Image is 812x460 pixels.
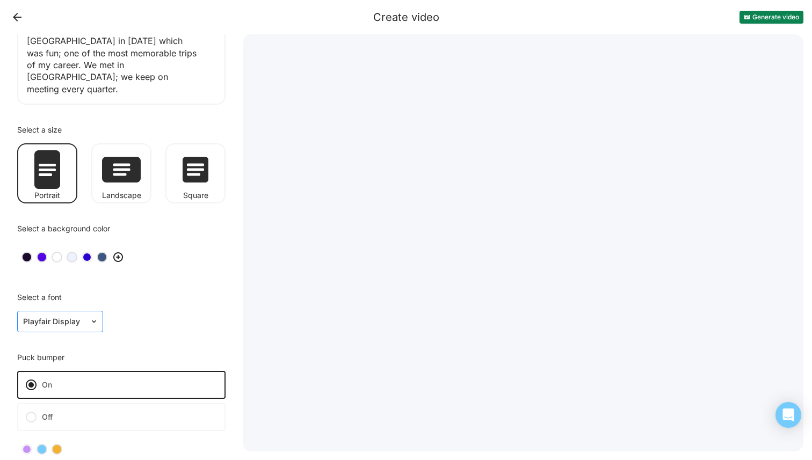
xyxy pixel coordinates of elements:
[165,192,226,199] div: Square
[17,126,226,139] div: Select a size
[183,157,208,182] img: Square format
[17,192,77,199] div: Portrait
[17,294,226,306] div: Select a font
[740,11,803,24] button: Generate video
[17,354,226,367] div: Puck bumper
[775,402,801,428] div: Open Intercom Messenger
[34,150,60,189] img: Portrait format
[9,9,26,26] button: Back
[17,403,226,431] label: Off
[91,192,151,199] div: Landscape
[17,225,226,238] div: Select a background color
[17,371,226,399] label: On
[373,11,439,24] div: Create video
[102,157,141,182] img: Landscape format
